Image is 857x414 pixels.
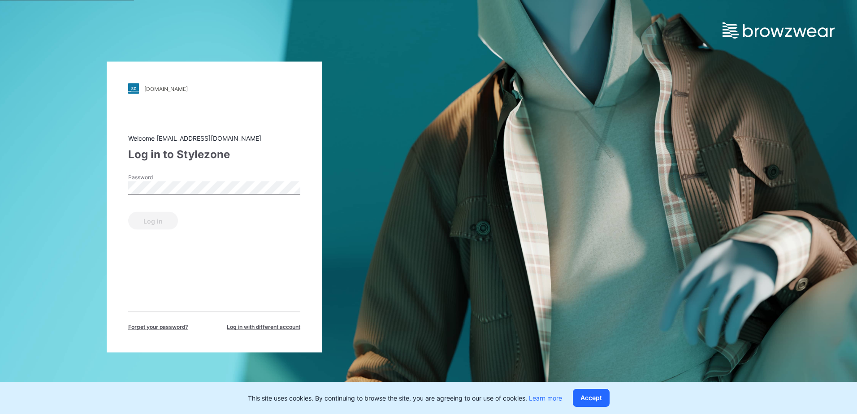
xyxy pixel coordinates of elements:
div: Welcome [EMAIL_ADDRESS][DOMAIN_NAME] [128,134,300,143]
p: This site uses cookies. By continuing to browse the site, you are agreeing to our use of cookies. [248,393,562,403]
button: Accept [573,389,610,407]
span: Forget your password? [128,323,188,331]
img: stylezone-logo.562084cfcfab977791bfbf7441f1a819.svg [128,83,139,94]
div: Log in to Stylezone [128,147,300,163]
img: browzwear-logo.e42bd6dac1945053ebaf764b6aa21510.svg [723,22,835,39]
a: [DOMAIN_NAME] [128,83,300,94]
span: Log in with different account [227,323,300,331]
label: Password [128,173,191,181]
div: [DOMAIN_NAME] [144,85,188,92]
a: Learn more [529,394,562,402]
